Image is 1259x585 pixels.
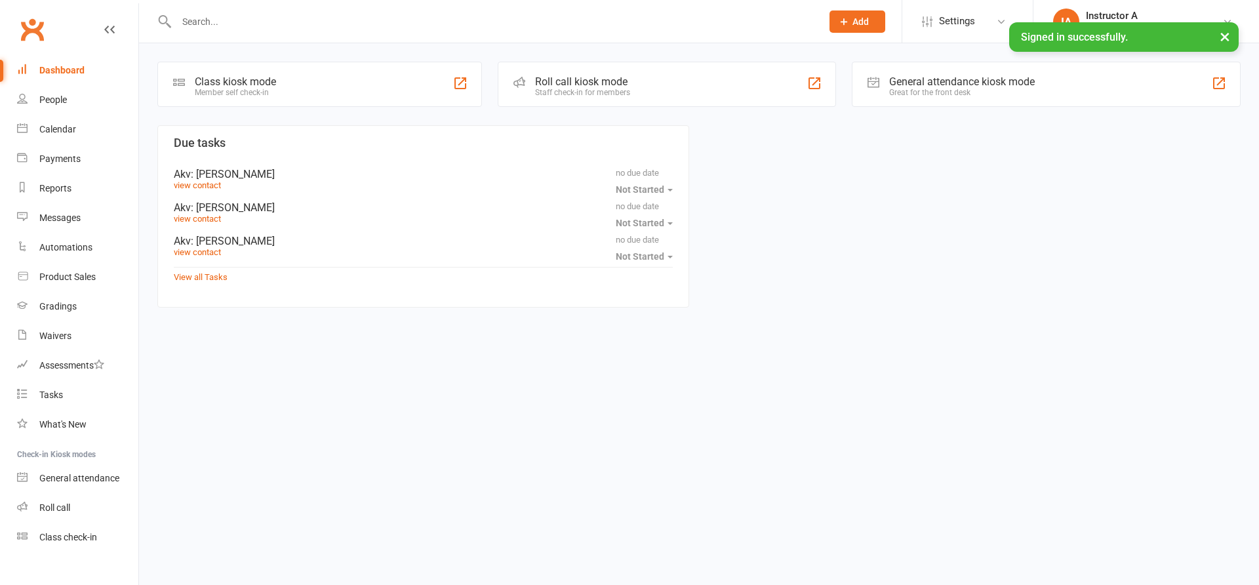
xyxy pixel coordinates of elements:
[174,180,221,190] a: view contact
[39,502,70,513] div: Roll call
[17,410,138,439] a: What's New
[39,272,96,282] div: Product Sales
[39,212,81,223] div: Messages
[889,88,1035,97] div: Great for the front desk
[195,88,276,97] div: Member self check-in
[174,214,221,224] a: view contact
[16,13,49,46] a: Clubworx
[39,301,77,312] div: Gradings
[195,75,276,88] div: Class kiosk mode
[535,75,630,88] div: Roll call kiosk mode
[17,174,138,203] a: Reports
[39,331,71,341] div: Waivers
[39,124,76,134] div: Calendar
[39,360,104,371] div: Assessments
[39,390,63,400] div: Tasks
[39,65,85,75] div: Dashboard
[17,233,138,262] a: Automations
[17,380,138,410] a: Tasks
[39,419,87,430] div: What's New
[17,203,138,233] a: Messages
[191,235,275,247] span: : [PERSON_NAME]
[535,88,630,97] div: Staff check-in for members
[17,523,138,552] a: Class kiosk mode
[852,16,869,27] span: Add
[39,183,71,193] div: Reports
[39,473,119,483] div: General attendance
[174,201,673,214] div: Akv
[17,56,138,85] a: Dashboard
[829,10,885,33] button: Add
[17,493,138,523] a: Roll call
[174,136,673,150] h3: Due tasks
[39,153,81,164] div: Payments
[17,115,138,144] a: Calendar
[17,351,138,380] a: Assessments
[889,75,1035,88] div: General attendance kiosk mode
[174,168,673,180] div: Akv
[17,464,138,493] a: General attendance kiosk mode
[1053,9,1079,35] div: IA
[939,7,975,36] span: Settings
[191,201,275,214] span: : [PERSON_NAME]
[39,94,67,105] div: People
[172,12,812,31] input: Search...
[17,85,138,115] a: People
[174,247,221,257] a: view contact
[1213,22,1237,50] button: ×
[17,292,138,321] a: Gradings
[1086,22,1222,33] div: Head Academy Kung Fu Padstow
[39,242,92,252] div: Automations
[1021,31,1128,43] span: Signed in successfully.
[174,235,673,247] div: Akv
[17,262,138,292] a: Product Sales
[1086,10,1222,22] div: Instructor A
[17,144,138,174] a: Payments
[17,321,138,351] a: Waivers
[191,168,275,180] span: : [PERSON_NAME]
[39,532,97,542] div: Class check-in
[174,272,228,282] a: View all Tasks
